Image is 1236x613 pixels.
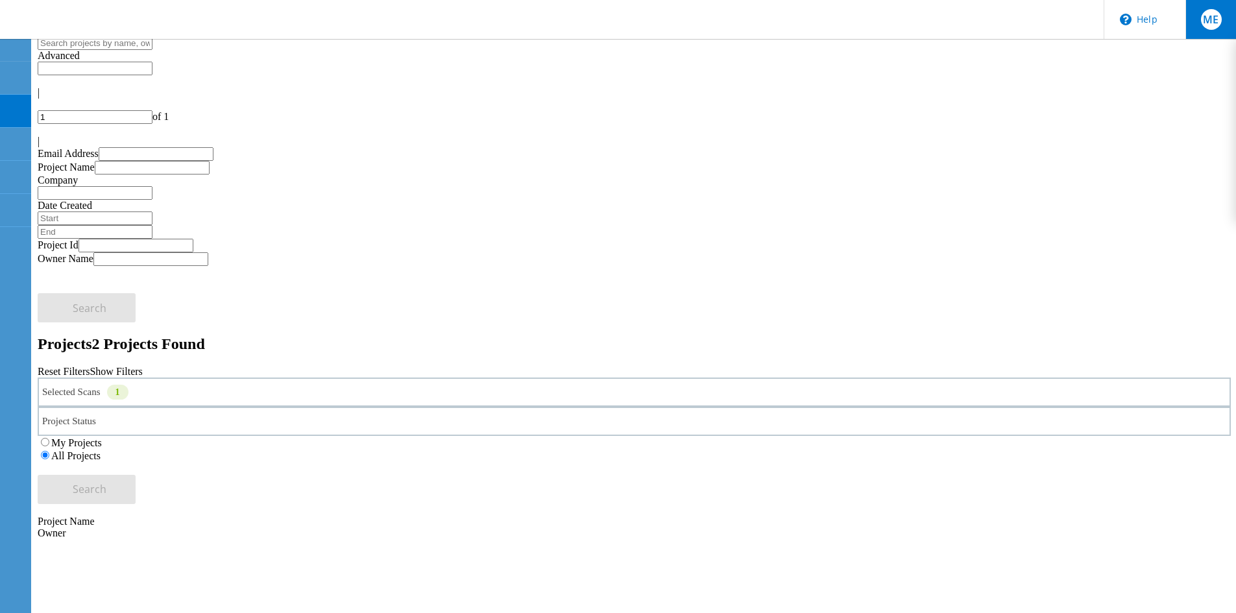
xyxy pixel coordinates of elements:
[38,293,136,322] button: Search
[1203,14,1218,25] span: ME
[38,148,99,159] label: Email Address
[38,136,1231,147] div: |
[38,36,152,50] input: Search projects by name, owner, ID, company, etc
[1120,14,1132,25] svg: \n
[13,25,152,36] a: Live Optics Dashboard
[73,482,106,496] span: Search
[38,516,1231,527] div: Project Name
[38,239,79,250] label: Project Id
[152,111,169,122] span: of 1
[38,87,1231,99] div: |
[38,253,93,264] label: Owner Name
[73,301,106,315] span: Search
[38,335,92,352] b: Projects
[51,450,101,461] label: All Projects
[38,366,90,377] a: Reset Filters
[107,385,128,400] div: 1
[38,225,152,239] input: End
[38,475,136,504] button: Search
[38,211,152,225] input: Start
[51,437,102,448] label: My Projects
[38,200,92,211] label: Date Created
[38,407,1231,436] div: Project Status
[38,174,78,186] label: Company
[38,527,1231,539] div: Owner
[92,335,205,352] span: 2 Projects Found
[90,366,142,377] a: Show Filters
[38,50,80,61] span: Advanced
[38,378,1231,407] div: Selected Scans
[38,162,95,173] label: Project Name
